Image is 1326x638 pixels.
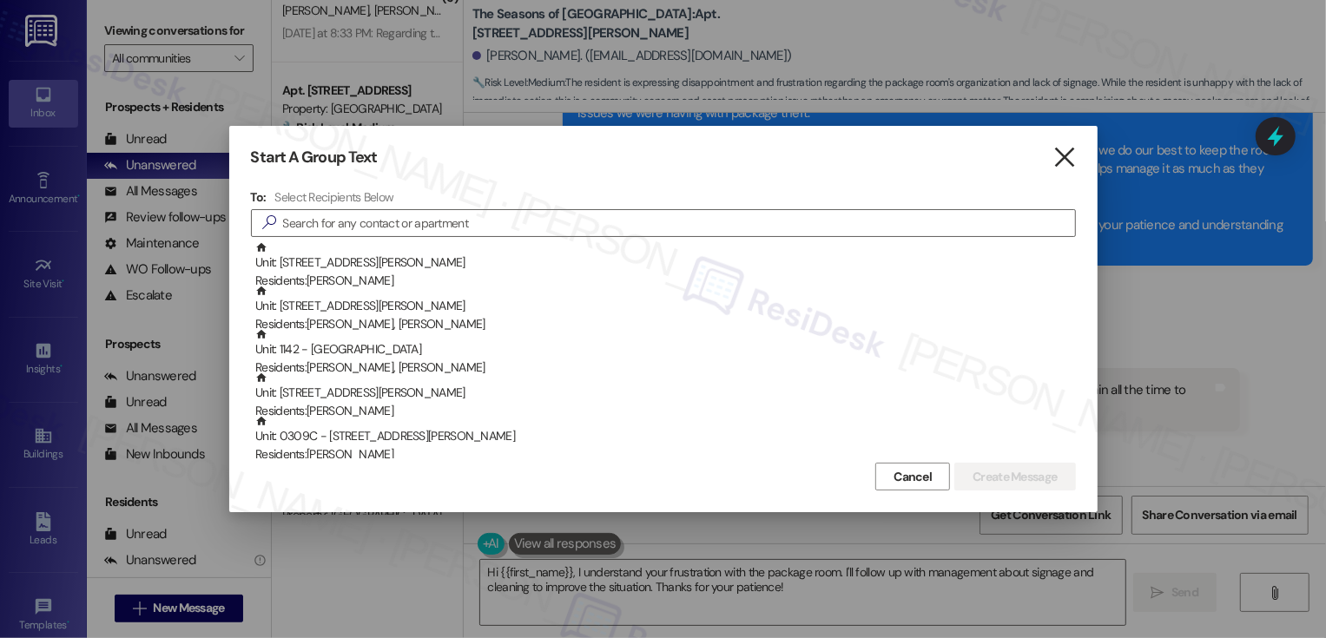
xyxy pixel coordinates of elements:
i:  [255,214,283,232]
div: Unit: [STREET_ADDRESS][PERSON_NAME] [255,285,1076,334]
div: Residents: [PERSON_NAME] [255,272,1076,290]
div: Unit: [STREET_ADDRESS][PERSON_NAME]Residents:[PERSON_NAME], [PERSON_NAME] [251,285,1076,328]
div: Unit: [STREET_ADDRESS][PERSON_NAME]Residents:[PERSON_NAME] [251,372,1076,415]
h3: To: [251,189,267,205]
h4: Select Recipients Below [274,189,393,205]
i:  [1052,148,1076,167]
div: Unit: 0309C - [STREET_ADDRESS][PERSON_NAME]Residents:[PERSON_NAME] [251,415,1076,458]
div: Unit: 1142 - [GEOGRAPHIC_DATA]Residents:[PERSON_NAME], [PERSON_NAME] [251,328,1076,372]
span: Cancel [894,468,932,486]
h3: Start A Group Text [251,148,378,168]
input: Search for any contact or apartment [283,211,1075,235]
span: Create Message [973,468,1057,486]
div: Residents: [PERSON_NAME], [PERSON_NAME] [255,358,1076,377]
button: Cancel [875,463,950,490]
button: Create Message [954,463,1075,490]
div: Unit: 1142 - [GEOGRAPHIC_DATA] [255,328,1076,378]
div: Unit: [STREET_ADDRESS][PERSON_NAME]Residents:[PERSON_NAME] [251,241,1076,285]
div: Residents: [PERSON_NAME] [255,445,1076,464]
div: Residents: [PERSON_NAME] [255,402,1076,420]
div: Unit: 0309C - [STREET_ADDRESS][PERSON_NAME] [255,415,1076,464]
div: Residents: [PERSON_NAME], [PERSON_NAME] [255,315,1076,333]
div: Unit: [STREET_ADDRESS][PERSON_NAME] [255,241,1076,291]
div: Unit: [STREET_ADDRESS][PERSON_NAME] [255,372,1076,421]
